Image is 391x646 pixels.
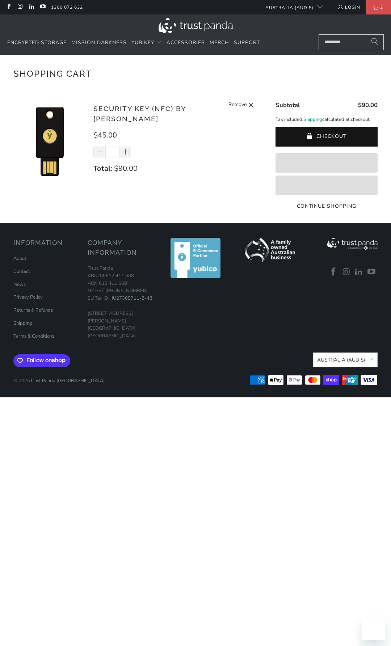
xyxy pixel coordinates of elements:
[71,34,127,51] a: Mission Darkness
[13,307,53,313] a: Returns & Refunds
[30,377,105,384] a: Trust Panda [GEOGRAPHIC_DATA]
[114,164,138,173] span: $90.00
[71,39,127,46] span: Mission Darkness
[234,34,260,51] a: Support
[93,164,112,173] strong: Total:
[366,34,384,50] button: Search
[167,39,205,46] span: Accessories
[13,268,30,275] a: Contact
[276,116,378,123] p: Tax included. calculated at checkout.
[276,202,378,210] a: Continue Shopping
[51,3,83,11] a: 1300 072 632
[234,39,260,46] span: Support
[366,267,377,277] a: Trust Panda Australia on YouTube
[276,101,300,109] span: Subtotal
[13,320,32,326] a: Shipping
[13,370,106,385] p: © 2025 .
[319,34,384,50] input: Search...
[328,267,339,277] a: Trust Panda Australia on Facebook
[13,294,43,300] a: Privacy Policy
[13,333,54,339] a: Terms & Conditions
[362,617,385,640] iframe: Button to launch messaging window
[276,127,378,147] button: Checkout
[228,101,247,110] span: Remove
[167,34,205,51] a: Accessories
[358,101,378,109] span: $90.00
[88,265,155,340] p: Trust Panda ABN 14 612 411 668 ACN 612 411 668 NZ GST [PHONE_NUMBER] EU Tax ID: [STREET_ADDRESS][...
[109,295,152,301] a: HU27309711-2-43
[337,3,360,11] a: Login
[13,66,378,80] h1: Shopping Cart
[313,352,378,367] button: Australia (AUD $)
[210,34,229,51] a: Merch
[28,4,34,10] a: Trust Panda Australia on LinkedIn
[228,101,254,110] a: Remove
[341,267,352,277] a: Trust Panda Australia on Instagram
[303,116,322,123] a: Shipping
[131,39,154,46] span: YubiKey
[354,267,365,277] a: Trust Panda Australia on LinkedIn
[93,105,186,123] a: Security Key (NFC) by [PERSON_NAME]
[5,4,12,10] a: Trust Panda Australia on Facebook
[13,104,86,177] img: Security Key (NFC) by Yubico
[39,4,46,10] a: Trust Panda Australia on YouTube
[13,281,26,288] a: News
[159,18,233,33] img: Trust Panda Australia
[7,34,67,51] a: Encrypted Storage
[17,4,23,10] a: Trust Panda Australia on Instagram
[7,34,260,51] nav: Translation missing: en.navigation.header.main_nav
[7,39,67,46] span: Encrypted Storage
[93,130,117,140] span: $45.00
[131,34,162,51] summary: YubiKey
[13,255,26,262] a: About
[210,39,229,46] span: Merch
